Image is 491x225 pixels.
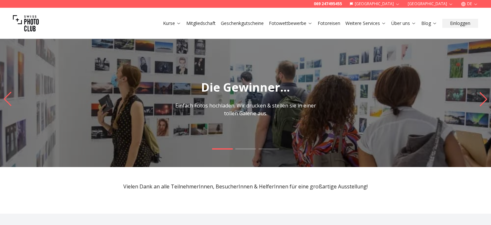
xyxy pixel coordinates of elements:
[13,10,39,36] img: Swiss photo club
[343,19,389,28] button: Weitere Services
[314,1,342,6] a: 069 247495455
[318,20,340,27] a: Fotoreisen
[419,19,440,28] button: Blog
[391,20,416,27] a: Über uns
[389,19,419,28] button: Über uns
[44,183,447,190] p: Vielen Dank an alle TeilnehmerInnen, BesucherInnen & HelferInnen für eine großartige Ausstellung!
[269,20,312,27] a: Fotowettbewerbe
[218,19,266,28] button: Geschenkgutscheine
[160,19,184,28] button: Kurse
[266,19,315,28] button: Fotowettbewerbe
[345,20,386,27] a: Weitere Services
[184,19,218,28] button: Mitgliedschaft
[221,20,264,27] a: Geschenkgutscheine
[421,20,437,27] a: Blog
[163,20,181,27] a: Kurse
[442,19,478,28] button: Einloggen
[173,102,318,117] p: Einfach Fotos hochladen. Wir drucken & stellen sie in einer tollen Galerie aus.
[186,20,216,27] a: Mitgliedschaft
[315,19,343,28] button: Fotoreisen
